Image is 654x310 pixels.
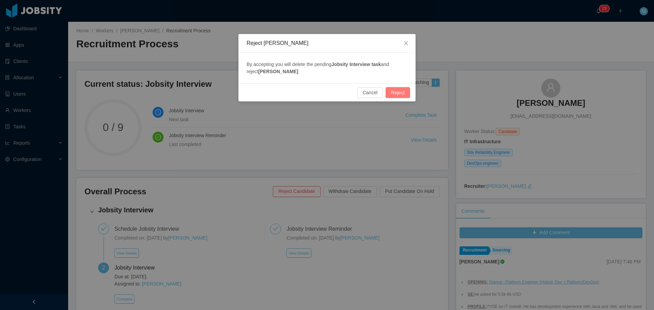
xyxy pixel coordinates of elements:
[396,34,416,53] button: Close
[403,40,409,46] i: icon: close
[331,62,381,67] strong: Jobsity Interview task
[386,87,410,98] button: Reject
[247,39,407,47] div: Reject [PERSON_NAME]
[258,69,298,74] strong: [PERSON_NAME]
[247,62,331,67] span: By accepting you will delete the pending
[357,87,383,98] button: Cancel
